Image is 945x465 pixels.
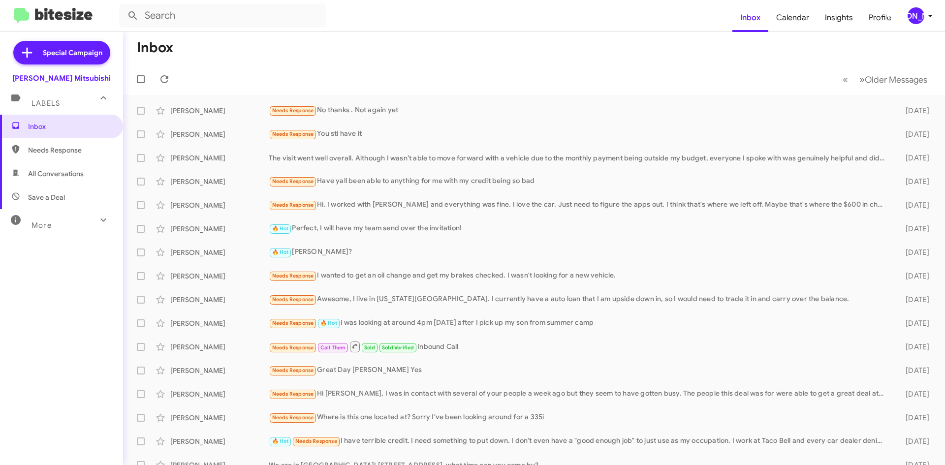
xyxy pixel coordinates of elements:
[890,248,937,257] div: [DATE]
[269,317,890,329] div: I was looking at around 4pm [DATE] after I pick up my son from summer camp
[12,73,111,83] div: [PERSON_NAME] Mitsubishi
[272,367,314,373] span: Needs Response
[272,107,314,114] span: Needs Response
[732,3,768,32] a: Inbox
[272,320,314,326] span: Needs Response
[272,438,289,444] span: 🔥 Hot
[272,391,314,397] span: Needs Response
[272,296,314,303] span: Needs Response
[43,48,102,58] span: Special Campaign
[890,200,937,210] div: [DATE]
[269,153,890,163] div: The visit went well overall. Although I wasn’t able to move forward with a vehicle due to the mon...
[269,128,890,140] div: You sti have it
[170,106,269,116] div: [PERSON_NAME]
[269,270,890,281] div: I wanted to get an oil change and get my brakes checked. I wasn't looking for a new vehicle.
[170,366,269,375] div: [PERSON_NAME]
[890,153,937,163] div: [DATE]
[861,3,899,32] a: Profile
[28,169,84,179] span: All Conversations
[382,344,414,351] span: Sold Verified
[269,435,890,447] div: I have terrible credit. I need something to put down. I don't even have a "good enough job" to ju...
[865,74,927,85] span: Older Messages
[890,342,937,352] div: [DATE]
[31,221,52,230] span: More
[890,224,937,234] div: [DATE]
[272,178,314,185] span: Needs Response
[364,344,376,351] span: Sold
[269,412,890,423] div: Where is this one located at? Sorry I've been looking around for a 335i
[320,320,337,326] span: 🔥 Hot
[890,413,937,423] div: [DATE]
[119,4,326,28] input: Search
[170,224,269,234] div: [PERSON_NAME]
[31,99,60,108] span: Labels
[890,318,937,328] div: [DATE]
[269,176,890,187] div: Have yall been able to anything for me with my credit being so bad
[272,344,314,351] span: Needs Response
[890,271,937,281] div: [DATE]
[269,341,890,353] div: Inbound Call
[170,153,269,163] div: [PERSON_NAME]
[890,436,937,446] div: [DATE]
[170,271,269,281] div: [PERSON_NAME]
[853,69,933,90] button: Next
[890,295,937,305] div: [DATE]
[137,40,173,56] h1: Inbox
[170,318,269,328] div: [PERSON_NAME]
[890,366,937,375] div: [DATE]
[908,7,924,24] div: [PERSON_NAME]
[170,295,269,305] div: [PERSON_NAME]
[837,69,933,90] nav: Page navigation example
[843,73,848,86] span: «
[269,105,890,116] div: No thanks . Not again yet
[272,414,314,421] span: Needs Response
[170,389,269,399] div: [PERSON_NAME]
[28,122,112,131] span: Inbox
[170,129,269,139] div: [PERSON_NAME]
[269,388,890,400] div: Hi [PERSON_NAME], I was in contact with several of your people a week ago but they seem to have g...
[170,200,269,210] div: [PERSON_NAME]
[272,273,314,279] span: Needs Response
[295,438,337,444] span: Needs Response
[890,106,937,116] div: [DATE]
[170,342,269,352] div: [PERSON_NAME]
[170,177,269,186] div: [PERSON_NAME]
[170,248,269,257] div: [PERSON_NAME]
[837,69,854,90] button: Previous
[320,344,346,351] span: Call Them
[269,365,890,376] div: Great Day [PERSON_NAME] Yes
[859,73,865,86] span: »
[269,199,890,211] div: Hi. I worked with [PERSON_NAME] and everything was fine. I love the car. Just need to figure the ...
[269,223,890,234] div: Perfect, I will have my team send over the invitation!
[13,41,110,64] a: Special Campaign
[269,247,890,258] div: [PERSON_NAME]?
[272,202,314,208] span: Needs Response
[890,129,937,139] div: [DATE]
[272,131,314,137] span: Needs Response
[890,177,937,186] div: [DATE]
[28,192,65,202] span: Save a Deal
[817,3,861,32] a: Insights
[899,7,934,24] button: [PERSON_NAME]
[272,249,289,255] span: 🔥 Hot
[890,389,937,399] div: [DATE]
[269,294,890,305] div: Awesome, I live in [US_STATE][GEOGRAPHIC_DATA]. I currently have a auto loan that I am upside dow...
[170,413,269,423] div: [PERSON_NAME]
[768,3,817,32] a: Calendar
[272,225,289,232] span: 🔥 Hot
[28,145,112,155] span: Needs Response
[170,436,269,446] div: [PERSON_NAME]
